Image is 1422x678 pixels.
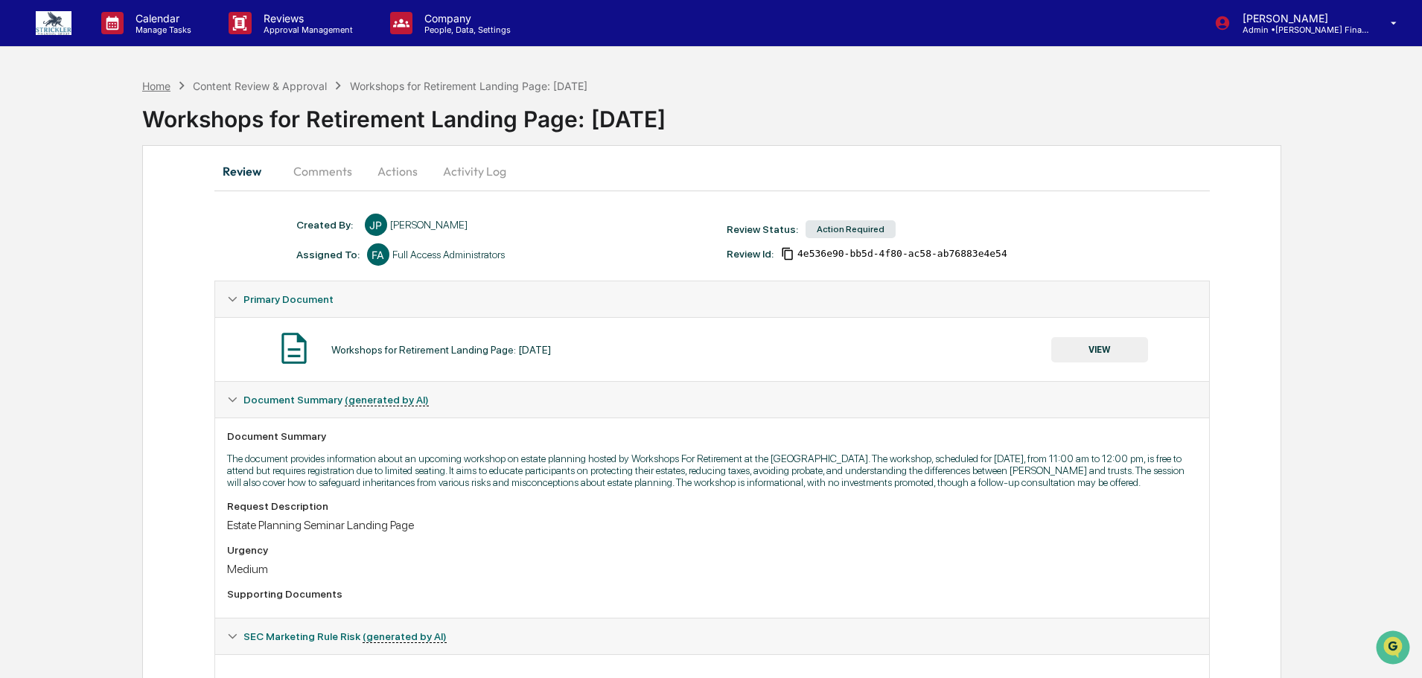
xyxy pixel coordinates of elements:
[296,249,360,260] div: Assigned To:
[243,394,429,406] span: Document Summary
[227,544,1197,556] div: Urgency
[243,293,334,305] span: Primary Document
[142,80,170,92] div: Home
[227,430,1197,442] div: Document Summary
[797,248,1007,260] span: 4e536e90-bb5d-4f80-ac58-ab76883e4e54
[243,630,447,642] span: SEC Marketing Rule Risk
[227,518,1197,532] div: Estate Planning Seminar Landing Page
[727,223,798,235] div: Review Status:
[1231,25,1369,35] p: Admin • [PERSON_NAME] Financial Group
[431,153,518,189] button: Activity Log
[227,500,1197,512] div: Request Description
[193,80,327,92] div: Content Review & Approval
[252,12,360,25] p: Reviews
[102,277,191,304] a: 🗄️Attestations
[275,330,313,367] img: Document Icon
[15,127,271,150] p: How can we help?
[781,247,794,260] span: Copy Id
[363,630,447,643] u: (generated by AI)
[252,25,360,35] p: Approval Management
[253,214,271,231] button: Start new chat
[9,305,100,332] a: 🔎Data Lookup
[296,219,357,231] div: Created By: ‎ ‎
[36,11,71,35] img: logo
[215,281,1209,317] div: Primary Document
[365,214,387,236] div: JP
[123,283,185,298] span: Attestations
[367,243,389,266] div: FA
[15,313,27,324] div: 🔎
[215,618,1209,654] div: SEC Marketing Rule Risk (generated by AI)
[1051,337,1148,362] button: VIEW
[215,382,1209,418] div: Document Summary (generated by AI)
[142,94,1422,132] div: Workshops for Retirement Landing Page: [DATE]
[331,344,551,356] div: Workshops for Retirement Landing Page: [DATE]
[9,277,102,304] a: 🖐️Preclearance
[227,452,1197,488] p: The document provides information about an upcoming workshop on estate planning hosted by Worksho...
[806,220,896,238] div: Action Required
[51,209,244,224] div: Start new chat
[15,284,27,296] div: 🖐️
[51,224,188,236] div: We're available if you need us!
[390,219,468,231] div: [PERSON_NAME]
[215,418,1209,618] div: Document Summary (generated by AI)
[30,311,94,326] span: Data Lookup
[1231,12,1369,25] p: [PERSON_NAME]
[124,12,199,25] p: Calendar
[392,249,505,260] div: Full Access Administrators
[1374,629,1415,669] iframe: Open customer support
[108,284,120,296] div: 🗄️
[727,248,774,260] div: Review Id:
[124,25,199,35] p: Manage Tasks
[350,80,587,92] div: Workshops for Retirement Landing Page: [DATE]
[227,588,1197,600] div: Supporting Documents
[364,153,431,189] button: Actions
[30,283,96,298] span: Preclearance
[148,348,180,359] span: Pylon
[214,153,281,189] button: Review
[214,153,1210,189] div: secondary tabs example
[412,25,518,35] p: People, Data, Settings
[227,562,1197,576] div: Medium
[281,153,364,189] button: Comments
[345,394,429,406] u: (generated by AI)
[15,209,42,236] img: 1746055101610-c473b297-6a78-478c-a979-82029cc54cd1
[215,317,1209,381] div: Primary Document
[105,347,180,359] a: Powered byPylon
[15,82,45,112] img: Greenboard
[412,12,518,25] p: Company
